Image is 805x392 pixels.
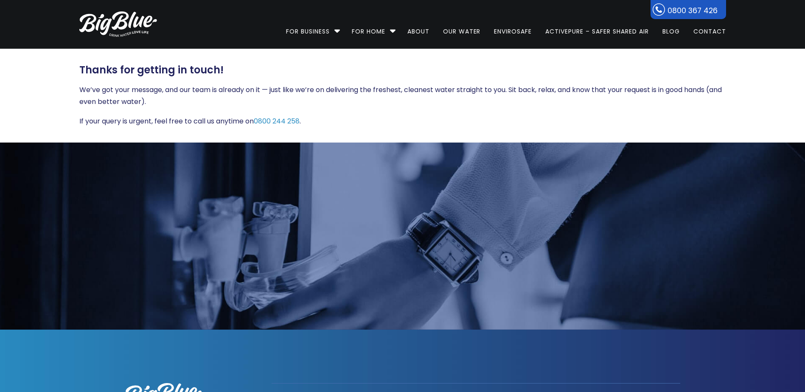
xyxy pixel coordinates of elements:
[79,64,726,76] h3: Thanks for getting in touch!
[79,11,157,37] img: logo
[79,84,726,108] p: We’ve got your message, and our team is already on it — just like we’re on delivering the freshes...
[79,115,726,127] p: If your query is urgent, feel free to call us anytime on .
[254,116,300,126] a: 0800 244 258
